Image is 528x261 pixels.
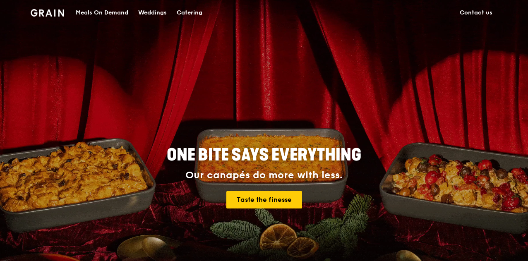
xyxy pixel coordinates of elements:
a: Catering [172,0,207,25]
a: Weddings [133,0,172,25]
div: Weddings [138,0,167,25]
img: Grain [31,9,64,17]
span: ONE BITE SAYS EVERYTHING [167,145,361,165]
div: Catering [177,0,202,25]
div: Our canapés do more with less. [115,170,413,181]
a: Contact us [455,0,497,25]
a: Taste the finesse [226,191,302,208]
div: Meals On Demand [76,0,128,25]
